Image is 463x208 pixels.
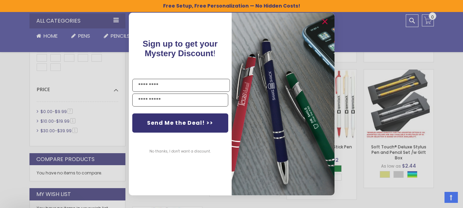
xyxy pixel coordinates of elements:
[132,94,228,107] input: YOUR EMAIL
[132,113,228,133] button: Send Me the Deal! >>
[232,13,334,195] img: 081b18bf-2f98-4675-a917-09431eb06994.jpeg
[406,189,463,208] iframe: Google Customer Reviews
[146,143,214,160] button: No thanks, I don't want a discount.
[143,39,218,58] span: Sign up to get your Mystery Discount
[143,39,218,58] span: !
[319,16,330,27] button: Close dialog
